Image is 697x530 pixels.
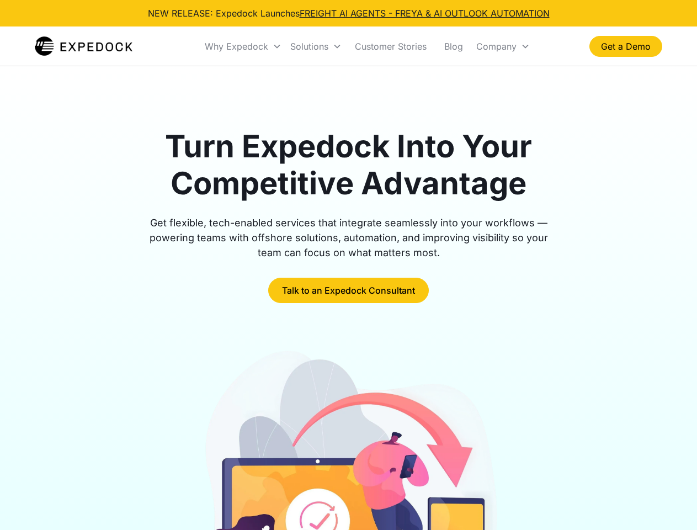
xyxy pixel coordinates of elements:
[137,215,561,260] div: Get flexible, tech-enabled services that integrate seamlessly into your workflows — powering team...
[200,28,286,65] div: Why Expedock
[589,36,662,57] a: Get a Demo
[268,278,429,303] a: Talk to an Expedock Consultant
[472,28,534,65] div: Company
[290,41,328,52] div: Solutions
[300,8,550,19] a: FREIGHT AI AGENTS - FREYA & AI OUTLOOK AUTOMATION
[642,477,697,530] iframe: Chat Widget
[137,128,561,202] h1: Turn Expedock Into Your Competitive Advantage
[35,35,132,57] img: Expedock Logo
[205,41,268,52] div: Why Expedock
[35,35,132,57] a: home
[476,41,517,52] div: Company
[346,28,435,65] a: Customer Stories
[286,28,346,65] div: Solutions
[435,28,472,65] a: Blog
[148,7,550,20] div: NEW RELEASE: Expedock Launches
